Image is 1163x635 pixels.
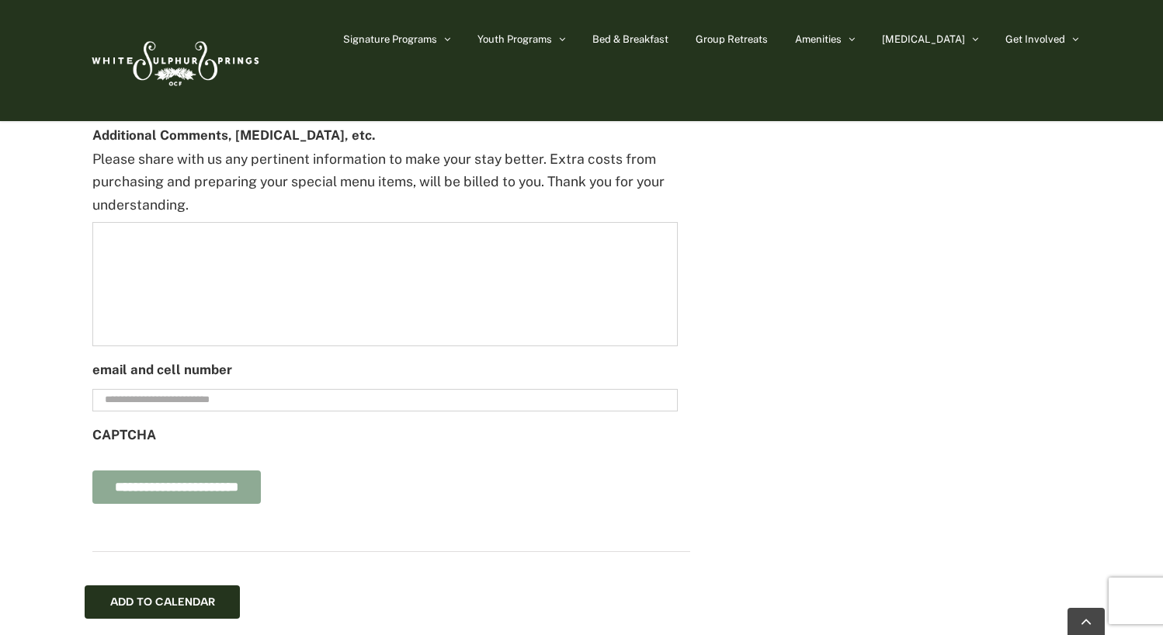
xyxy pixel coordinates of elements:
span: Amenities [795,34,842,44]
label: email and cell number [92,362,232,379]
button: View links to add events to your calendar [110,595,215,609]
span: Get Involved [1005,34,1065,44]
span: Bed & Breakfast [592,34,668,44]
span: Youth Programs [477,34,552,44]
div: Please share with us any pertinent information to make your stay better. Extra costs from purchas... [92,147,678,216]
span: Signature Programs [343,34,437,44]
span: [MEDICAL_DATA] [882,34,965,44]
label: CAPTCHA [92,427,156,444]
img: White Sulphur Springs Logo [85,24,263,97]
label: Additional Comments, [MEDICAL_DATA], etc. [92,127,376,144]
span: Group Retreats [696,34,768,44]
